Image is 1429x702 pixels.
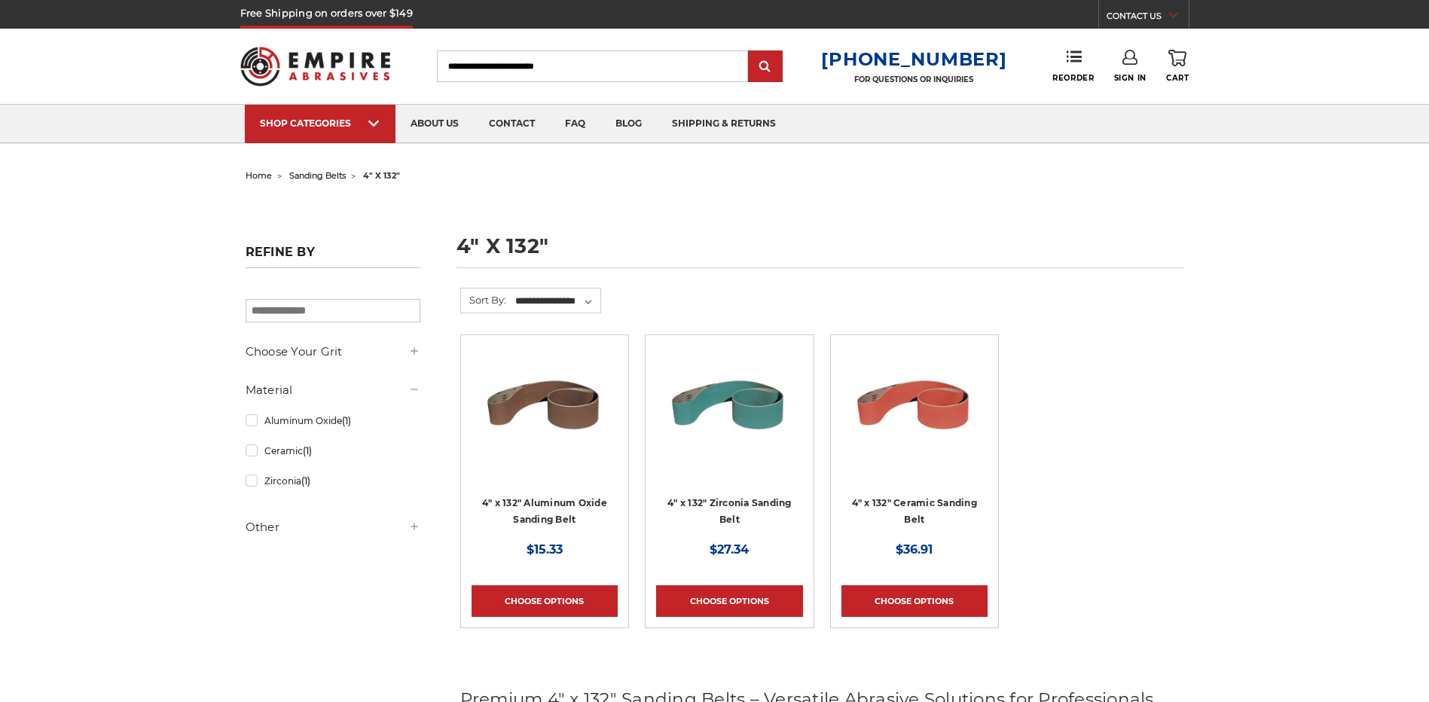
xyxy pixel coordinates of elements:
a: Choose Options [472,585,618,617]
h5: Refine by [246,245,420,268]
a: 4" x 132" Zirconia Sanding Belt [667,497,792,526]
a: home [246,170,272,181]
span: Sign In [1114,73,1147,83]
a: 4" x 132" Aluminum Oxide Sanding Belt [482,497,607,526]
a: Zirconia [246,468,420,494]
a: Choose Options [841,585,988,617]
span: $27.34 [710,542,749,557]
h5: Other [246,518,420,536]
a: Ceramic [246,438,420,464]
a: [PHONE_NUMBER] [821,48,1006,70]
img: 4" x 132" Zirconia Sanding Belt [669,346,789,466]
label: Sort By: [461,288,506,311]
h1: 4" x 132" [456,236,1184,268]
select: Sort By: [513,290,600,313]
h5: Choose Your Grit [246,343,420,361]
a: sanding belts [289,170,346,181]
img: 4" x 132" Aluminum Oxide Sanding Belt [484,346,605,466]
p: FOR QUESTIONS OR INQUIRIES [821,75,1006,84]
img: 4" x 132" Ceramic Sanding Belt [854,346,975,466]
span: $15.33 [527,542,563,557]
span: Reorder [1052,73,1094,83]
input: Submit [750,52,780,82]
a: 4" x 132" Aluminum Oxide Sanding Belt [472,346,618,492]
span: 4" x 132" [363,170,400,181]
span: Cart [1166,73,1189,83]
a: 4" x 132" Ceramic Sanding Belt [852,497,977,526]
a: 4" x 132" Ceramic Sanding Belt [841,346,988,492]
a: Reorder [1052,50,1094,82]
a: 4" x 132" Zirconia Sanding Belt [656,346,802,492]
a: Aluminum Oxide [246,407,420,434]
a: blog [600,105,657,143]
span: (1) [342,415,351,426]
span: (1) [301,475,310,487]
a: contact [474,105,550,143]
span: $36.91 [896,542,933,557]
span: (1) [303,445,312,456]
a: shipping & returns [657,105,791,143]
img: Empire Abrasives [240,37,391,96]
a: Choose Options [656,585,802,617]
div: SHOP CATEGORIES [260,118,380,129]
a: about us [395,105,474,143]
h5: Material [246,381,420,399]
a: Cart [1166,50,1189,83]
a: faq [550,105,600,143]
a: CONTACT US [1107,8,1189,29]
